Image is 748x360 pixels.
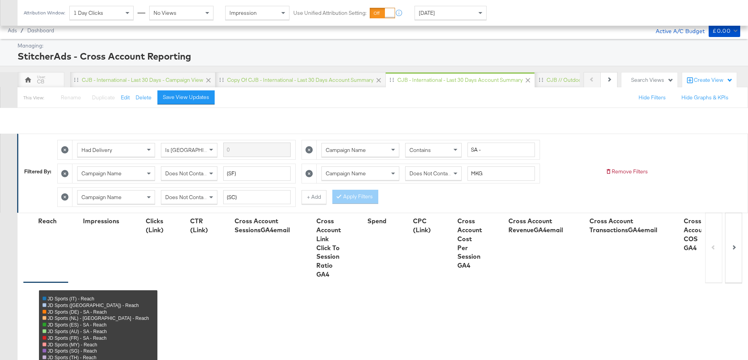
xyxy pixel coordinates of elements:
[547,76,586,84] div: CJB // Outdoors
[709,25,740,37] button: £0.00
[681,94,729,101] button: Hide Graphs & KPIs
[48,329,107,334] span: JD Sports (AU) - SA - Reach
[48,342,97,348] span: JD Sports (MY) - Reach
[37,78,44,85] div: CB
[367,217,386,226] div: Spend
[82,76,203,84] div: CJB - International - Last 30 days - Campaign View
[23,10,65,16] div: Attribution Window:
[694,76,733,84] div: Create View
[92,94,115,101] span: Duplicate
[163,94,209,101] div: Save View Updates
[165,194,208,201] span: Does Not Contain
[190,217,208,235] div: CTR (Link)
[38,217,56,226] div: Reach
[23,95,44,101] div: This View:
[8,27,17,34] span: Ads
[539,78,543,82] div: Drag to reorder tab
[508,217,563,235] div: Cross Account RevenueGA4email
[413,217,431,235] div: CPC (Link)
[223,166,291,181] input: Enter a search term
[153,9,176,16] span: No Views
[146,217,164,235] div: Clicks (Link)
[48,303,139,308] span: JD Sports ([GEOGRAPHIC_DATA]) - Reach
[219,78,224,82] div: Drag to reorder tab
[18,42,738,49] div: Managing:
[74,78,78,82] div: Drag to reorder tab
[18,49,738,63] div: StitcherAds - Cross Account Reporting
[390,78,394,82] div: Drag to reorder tab
[27,27,54,34] a: Dashboard
[48,316,149,321] span: JD Sports (NL) - [GEOGRAPHIC_DATA] - Reach
[316,217,341,279] div: Cross Account Link Click To Session Ratio GA4
[48,309,107,315] span: JD Sports (DE) - SA - Reach
[121,94,130,101] button: Edit
[157,90,215,104] button: Save View Updates
[302,190,326,204] button: + Add
[74,9,103,16] span: 1 Day Clicks
[235,217,290,235] div: Cross Account SessionsGA4email
[589,217,657,235] div: Cross Account TransactionsGA4email
[684,217,708,252] div: Cross Account COS GA4
[467,166,535,181] input: Enter a search term
[713,26,730,36] div: £0.00
[409,146,431,154] span: Contains
[17,27,27,34] span: /
[165,170,208,177] span: Does Not Contain
[83,217,119,226] div: Impressions
[24,168,51,175] div: Filtered By:
[639,94,666,101] button: Hide Filters
[48,296,94,302] span: JD Sports (IT) - Reach
[419,9,435,16] span: [DATE]
[81,194,122,201] span: Campaign Name
[81,146,112,154] span: Had Delivery
[631,76,674,84] div: Search Views
[229,9,257,16] span: Impression
[61,94,81,101] span: Rename
[48,348,97,354] span: JD Sports (SG) - Reach
[136,94,152,101] button: Delete
[223,143,291,157] input: Enter a search term
[227,76,374,84] div: Copy of CJB - International - Last 30 days Account Summary
[326,146,366,154] span: Campaign Name
[605,168,648,175] button: Remove Filters
[293,9,367,17] label: Use Unified Attribution Setting:
[165,146,225,154] span: Is [GEOGRAPHIC_DATA]
[457,217,482,270] div: Cross Account Cost Per Session GA4
[48,335,106,341] span: JD Sports (FR) - SA - Reach
[467,143,535,157] input: Enter a search term
[409,170,452,177] span: Does Not Contain
[397,76,523,84] div: CJB - International - Last 30 days Account Summary
[326,170,366,177] span: Campaign Name
[81,170,122,177] span: Campaign Name
[48,322,106,328] span: JD Sports (ES) - SA - Reach
[223,190,291,205] input: Enter a search term
[647,25,705,36] div: Active A/C Budget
